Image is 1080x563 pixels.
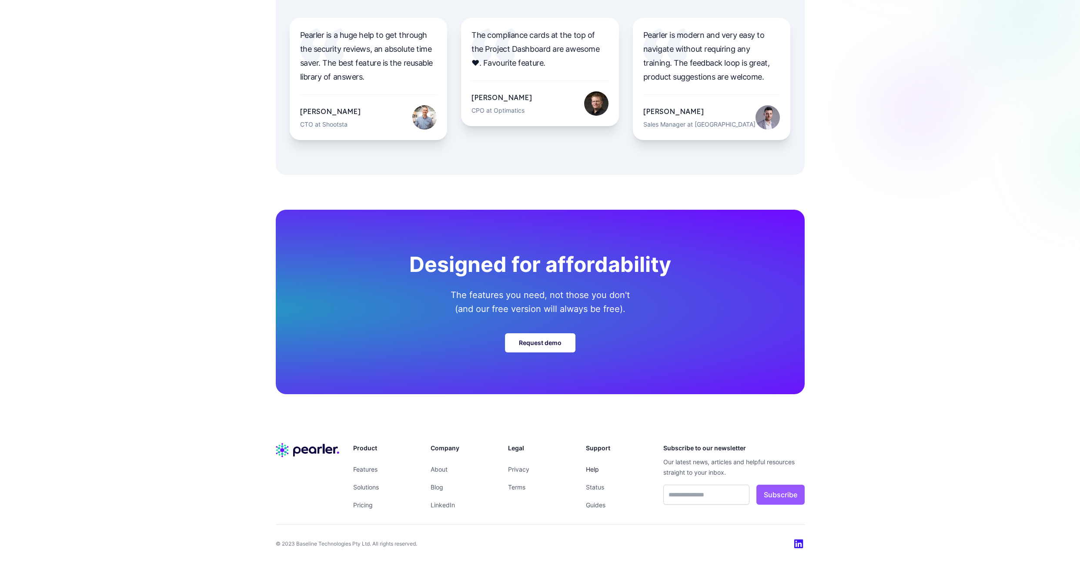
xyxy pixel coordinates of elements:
[508,466,529,473] a: Privacy
[431,466,448,473] a: About
[471,105,532,116] div: CPO at Optimatics
[586,501,605,509] a: Guides
[794,539,805,549] img: Linked In
[276,540,417,548] p: © 2023 Baseline Technologies Pty Ltd. All rights reserved.
[505,333,575,352] a: Request demo
[663,457,805,478] p: Our latest news, articles and helpful resources straight to your inbox.
[508,443,572,453] h3: Legal
[756,485,805,505] button: Subscribe
[471,28,609,70] p: The compliance cards at the top of the Project Dashboard are awesome ❤. Favourite feature.
[353,501,373,509] a: Pricing
[584,91,609,116] img: Ben Ernst's photo
[431,443,494,453] h3: Company
[353,466,378,473] a: Features
[415,288,665,316] p: The features you need, not those you don't (and our free version will always be free).
[353,483,379,491] a: Solutions
[586,483,604,491] a: Status
[431,483,443,491] a: Blog
[643,105,756,117] div: [PERSON_NAME]
[643,28,780,84] p: Pearler is modern and very easy to navigate without requiring any training. The feedback loop is ...
[300,28,437,84] p: Pearler is a huge help to get through the security reviews, an absolute time saver. The best feat...
[300,105,361,117] div: [PERSON_NAME]
[353,443,417,453] h3: Product
[471,91,532,104] div: [PERSON_NAME]
[663,443,805,453] h3: Subscribe to our newsletter
[412,105,437,130] img: Tim Moylan's photo
[304,251,777,278] h2: Designed for affordability
[586,466,599,473] a: Help
[300,119,361,130] div: CTO at Shootsta
[643,119,756,130] div: Sales Manager at [GEOGRAPHIC_DATA]
[756,105,780,130] img: Robert Gentilcore's photo
[508,483,525,491] a: Terms
[586,443,649,453] h3: Support
[431,501,455,509] a: LinkedIn
[276,443,339,458] img: Company name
